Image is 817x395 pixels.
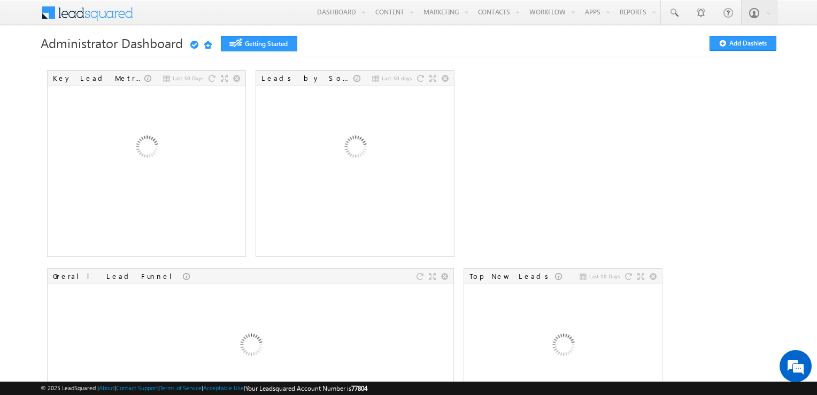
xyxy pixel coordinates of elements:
div: Key Lead Metrics [53,73,144,83]
span: 77804 [351,384,367,392]
span: Your Leadsquared Account Number is [245,384,367,392]
span: Last 10 Days [589,271,620,281]
a: Getting Started [221,36,297,51]
div: Leads by Sources [261,73,353,83]
div: Overall Lead Funnel [53,271,183,281]
img: Loading... [297,91,412,206]
span: Last 30 Days [173,73,203,83]
img: Loading... [89,91,204,206]
button: Add Dashlets [710,36,776,51]
div: Top New Leads [469,271,555,281]
a: Terms of Service [160,384,202,391]
a: Acceptable Use [203,384,244,391]
span: © 2025 LeadSquared | | | | | [41,383,367,393]
a: About [99,384,114,391]
span: Last 30 days [382,73,412,83]
span: Administrator Dashboard [41,34,183,51]
a: Contact Support [116,384,158,391]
